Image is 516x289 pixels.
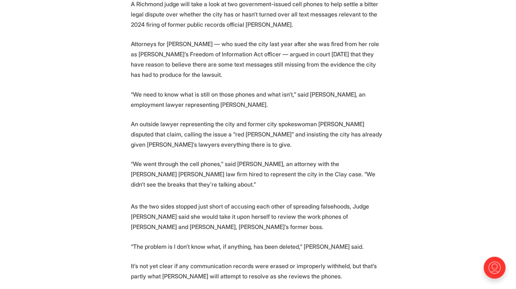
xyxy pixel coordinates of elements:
[131,39,385,80] p: Attorneys for [PERSON_NAME] — who sued the city last year after she was fired from her role as [P...
[131,261,385,282] p: It’s not yet clear if any communication records were erased or improperly withheld, but that’s pa...
[478,253,516,289] iframe: portal-trigger
[131,119,385,150] p: An outside lawyer representing the city and former city spokeswoman [PERSON_NAME] disputed that c...
[131,202,385,232] p: As the two sides stopped just short of accusing each other of spreading falsehoods, Judge [PERSON...
[131,159,385,190] p: “We went through the cell phones,” said [PERSON_NAME], an attorney with the [PERSON_NAME] [PERSON...
[131,89,385,110] p: “We need to know what is still on those phones and what isn’t,” said [PERSON_NAME], an employment...
[131,242,385,252] p: “The problem is I don’t know what, if anything, has been deleted,” [PERSON_NAME] said.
